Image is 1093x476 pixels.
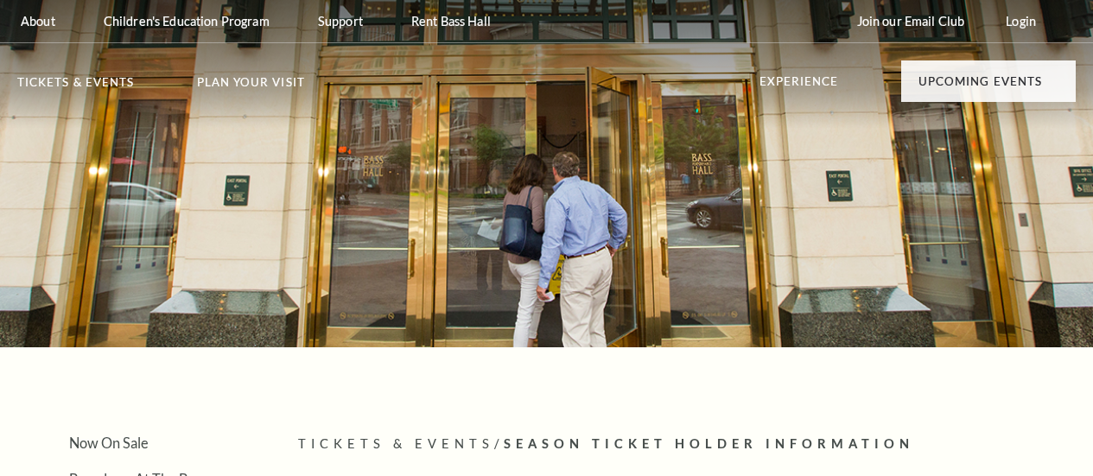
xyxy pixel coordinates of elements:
[21,14,55,29] p: About
[298,434,1076,455] p: /
[759,76,839,97] p: Experience
[504,436,914,451] span: Season Ticket Holder Information
[104,14,270,29] p: Children's Education Program
[17,77,134,98] p: Tickets & Events
[69,435,149,451] a: Now On Sale
[197,77,305,98] p: Plan Your Visit
[411,14,491,29] p: Rent Bass Hall
[318,14,363,29] p: Support
[918,76,1042,97] p: Upcoming Events
[298,436,494,451] span: Tickets & Events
